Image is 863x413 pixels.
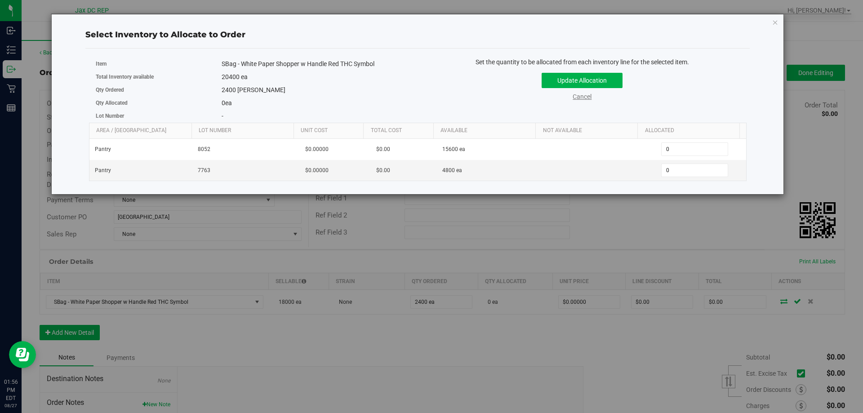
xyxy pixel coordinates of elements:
span: $0.00 [372,143,395,156]
span: Pantry [95,166,111,175]
label: Total Inventory available [96,73,222,81]
button: Update Allocation [542,73,623,88]
span: $0.00000 [301,164,333,177]
span: [PERSON_NAME] [237,86,285,93]
a: Unit Cost [301,127,360,134]
span: Set the quantity to be allocated from each inventory line for the selected item. [476,58,689,66]
span: 20400 ea [222,73,248,80]
span: $0.00000 [301,143,333,156]
label: Lot Number [96,112,222,120]
div: Select Inventory to Allocate to Order [85,29,750,41]
a: Cancel [573,93,592,100]
a: Allocated [645,127,736,134]
label: Qty Ordered [96,86,222,94]
input: 0 [662,164,728,177]
span: $0.00 [372,164,395,177]
a: Lot Number [199,127,290,134]
span: 0 [222,99,225,107]
label: Item [96,60,222,68]
span: 8052 [198,145,290,154]
iframe: Resource center [9,341,36,368]
div: SBag - White Paper Shopper w Handle Red THC Symbol [222,59,411,69]
span: 7763 [198,166,290,175]
a: Available [440,127,532,134]
span: 2400 [222,86,236,93]
input: 0 [662,143,728,155]
span: 4800 ea [442,166,462,175]
a: Area / [GEOGRAPHIC_DATA] [96,127,188,134]
a: Total Cost [371,127,430,134]
a: Not Available [543,127,634,134]
span: - [222,112,223,120]
span: ea [222,99,232,107]
span: Pantry [95,145,111,154]
label: Qty Allocated [96,99,222,107]
span: 15600 ea [442,145,465,154]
